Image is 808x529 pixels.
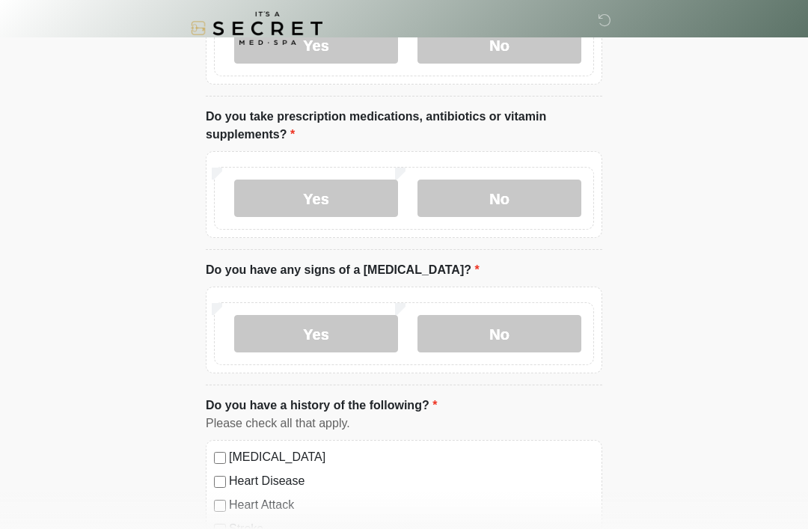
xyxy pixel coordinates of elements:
label: Do you take prescription medications, antibiotics or vitamin supplements? [206,108,602,144]
label: No [417,180,581,217]
input: Heart Attack [214,500,226,512]
label: Yes [234,315,398,352]
div: Please check all that apply. [206,415,602,432]
label: Do you have any signs of a [MEDICAL_DATA]? [206,261,480,279]
input: [MEDICAL_DATA] [214,452,226,464]
input: Heart Disease [214,476,226,488]
label: [MEDICAL_DATA] [229,448,594,466]
img: It's A Secret Med Spa Logo [191,11,322,45]
label: Heart Attack [229,496,594,514]
label: Do you have a history of the following? [206,397,437,415]
label: Heart Disease [229,472,594,490]
label: No [417,315,581,352]
label: Yes [234,180,398,217]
